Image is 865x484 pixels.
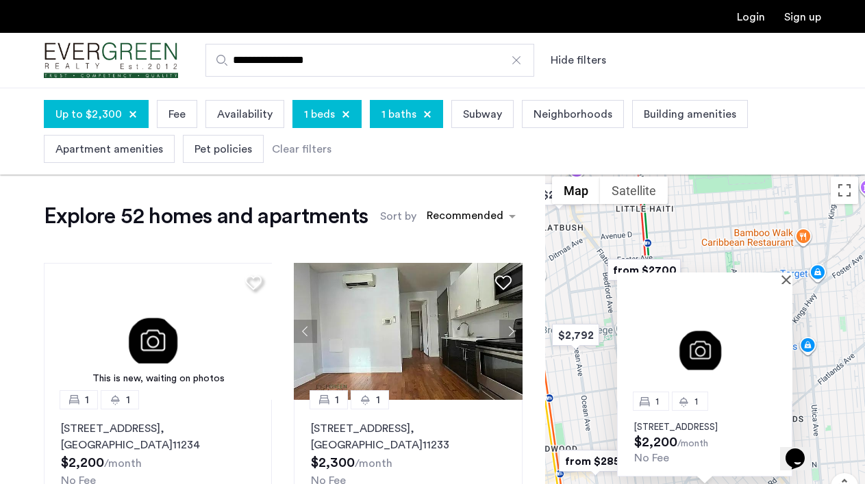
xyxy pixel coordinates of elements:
[55,141,163,157] span: Apartment amenities
[634,453,669,463] span: No Fee
[44,35,178,86] a: Cazamio Logo
[534,106,612,123] span: Neighborhoods
[381,106,416,123] span: 1 baths
[44,35,178,86] img: logo
[737,12,765,23] a: Login
[355,458,392,469] sub: /month
[499,320,523,343] button: Next apartment
[335,392,339,408] span: 1
[61,420,255,453] p: [STREET_ADDRESS] 11234
[420,204,523,229] ng-select: sort-apartment
[425,207,503,227] div: Recommended
[831,177,858,204] button: Toggle fullscreen view
[44,263,273,400] img: 3.gif
[655,396,659,405] span: 1
[784,12,821,23] a: Registration
[44,203,368,230] h1: Explore 52 homes and apartments
[784,275,794,284] button: Close
[311,420,505,453] p: [STREET_ADDRESS] 11233
[126,392,130,408] span: 1
[551,52,606,68] button: Show or hide filters
[311,456,355,470] span: $2,300
[634,422,775,433] p: [STREET_ADDRESS]
[294,263,523,400] img: 66a1adb6-6608-43dd-a245-dc7333f8b390_638901971345364416.jpeg
[51,372,266,386] div: This is new, waiting on photos
[44,263,273,400] a: This is new, waiting on photos
[104,458,142,469] sub: /month
[272,141,331,157] div: Clear filters
[694,396,698,405] span: 1
[547,320,605,351] div: $2,792
[85,392,89,408] span: 1
[553,446,638,476] div: from $2850
[552,177,600,204] button: Show street map
[380,208,416,225] label: Sort by
[304,106,335,123] span: 1 beds
[61,456,104,470] span: $2,200
[600,177,668,204] button: Show satellite imagery
[294,320,317,343] button: Previous apartment
[634,435,677,449] span: $2,200
[168,106,186,123] span: Fee
[195,141,252,157] span: Pet policies
[602,255,686,285] div: from $2700
[205,44,534,77] input: Apartment Search
[617,284,792,401] img: Apartment photo
[217,106,273,123] span: Availability
[376,392,380,408] span: 1
[463,106,502,123] span: Subway
[55,106,122,123] span: Up to $2,300
[780,429,824,470] iframe: chat widget
[677,439,708,448] sub: /month
[644,106,736,123] span: Building amenities
[530,179,588,210] div: $2,750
